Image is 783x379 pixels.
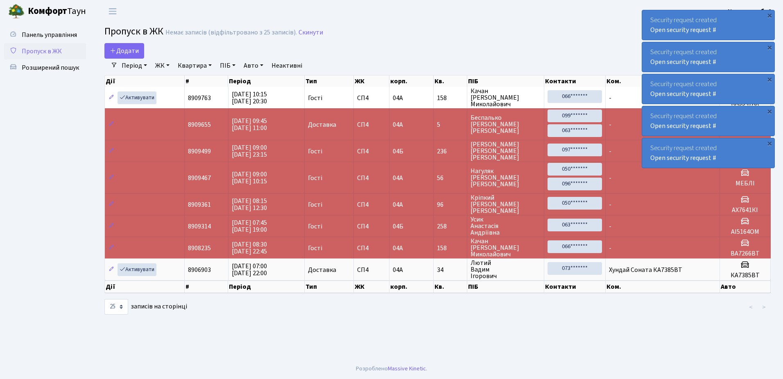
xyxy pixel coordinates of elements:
a: Open security request # [650,57,716,66]
a: Панель управління [4,27,86,43]
div: Security request created [642,138,774,168]
th: ЖК [354,281,389,293]
span: Лютий Вадим Ігорович [471,260,541,279]
span: [DATE] 10:15 [DATE] 20:30 [232,90,267,106]
span: - [609,147,611,156]
span: Пропуск в ЖК [104,24,163,39]
div: Розроблено . [356,364,427,373]
span: 8909655 [188,120,211,129]
span: 04Б [393,222,403,231]
span: Панель управління [22,30,77,39]
a: Open security request # [650,89,716,98]
span: 236 [437,148,464,155]
th: Дії [105,75,185,87]
span: СП4 [357,201,386,208]
div: × [765,43,774,51]
a: Скинути [299,29,323,37]
span: СП4 [357,245,386,251]
span: [DATE] 08:15 [DATE] 12:30 [232,196,267,212]
span: Таун [28,5,86,18]
span: [DATE] 09:00 [DATE] 23:15 [232,143,267,159]
span: 04А [393,120,403,129]
span: 8909763 [188,94,211,103]
a: Open security request # [650,25,716,34]
div: Security request created [642,42,774,72]
span: Хундай Соната КА7385ВТ [609,265,682,274]
span: 04А [393,244,403,253]
span: - [609,94,611,103]
span: Додати [110,46,139,55]
span: СП4 [357,121,386,128]
th: Період [228,281,305,293]
th: Контакти [544,281,606,293]
span: Пропуск в ЖК [22,47,62,56]
img: logo.png [8,3,25,20]
span: 8909361 [188,200,211,209]
a: ПІБ [217,59,239,73]
a: Неактивні [268,59,306,73]
div: Немає записів (відфільтровано з 25 записів). [165,29,297,37]
span: 34 [437,267,464,273]
label: записів на сторінці [104,299,187,315]
span: Доставка [308,267,336,273]
th: Ком. [606,281,720,293]
a: Massive Kinetic [388,364,426,373]
span: 258 [437,223,464,230]
button: Переключити навігацію [102,5,123,18]
a: Додати [104,43,144,59]
a: Період [118,59,150,73]
th: Тип [305,281,354,293]
a: Активувати [118,91,156,104]
h5: МЕБЛІ [723,180,767,187]
span: 8908235 [188,244,211,253]
span: Усик Анастасія Андріївна [471,216,541,236]
span: Гості [308,223,322,230]
a: Квартира [174,59,215,73]
select: записів на сторінці [104,299,128,315]
span: Гості [308,201,322,208]
span: 04А [393,174,403,183]
span: - [609,200,611,209]
th: # [185,281,228,293]
span: 8909467 [188,174,211,183]
span: Гості [308,95,322,101]
span: 5 [437,121,464,128]
h5: ВА7266ВТ [723,250,767,258]
span: Качан [PERSON_NAME] Миколайович [471,88,541,107]
span: Доставка [308,121,336,128]
th: корп. [389,281,434,293]
span: [DATE] 08:30 [DATE] 22:45 [232,240,267,256]
div: × [765,11,774,19]
h5: АХ7641КІ [723,206,767,214]
span: Беспалько [PERSON_NAME] [PERSON_NAME] [471,114,541,134]
th: ПІБ [467,75,544,87]
a: Авто [240,59,267,73]
span: СП4 [357,148,386,155]
th: ЖК [354,75,389,87]
span: Нагуляк [PERSON_NAME] [PERSON_NAME] [471,168,541,187]
h5: КА7385ВТ [723,272,767,279]
span: Качан [PERSON_NAME] Миколайович [471,238,541,258]
th: ПІБ [467,281,544,293]
div: × [765,107,774,115]
b: Консьєрж б. 4. [728,7,773,16]
a: ЖК [152,59,173,73]
span: [DATE] 09:45 [DATE] 11:00 [232,116,267,132]
span: 04А [393,265,403,274]
span: [DATE] 09:00 [DATE] 10:15 [232,170,267,186]
h5: АІ5164ОМ [723,228,767,236]
span: [DATE] 07:00 [DATE] 22:00 [232,262,267,278]
span: СП4 [357,95,386,101]
th: Авто [720,281,771,293]
span: Розширений пошук [22,63,79,72]
span: 04А [393,94,403,103]
th: Період [228,75,305,87]
a: Активувати [118,263,156,276]
a: Пропуск в ЖК [4,43,86,59]
span: 158 [437,95,464,101]
span: - [609,120,611,129]
span: СП4 [357,175,386,181]
span: [PERSON_NAME] [PERSON_NAME] [PERSON_NAME] [471,141,541,161]
span: Гості [308,175,322,181]
span: Гості [308,245,322,251]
